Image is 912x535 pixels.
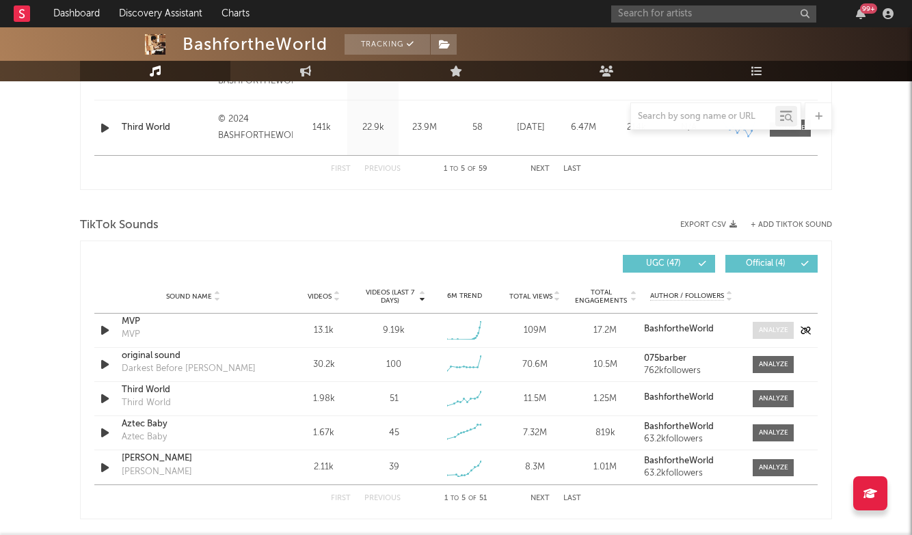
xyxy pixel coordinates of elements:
[386,358,401,372] div: 100
[574,288,629,305] span: Total Engagements
[364,165,401,173] button: Previous
[468,495,477,502] span: of
[734,260,797,268] span: Official ( 4 )
[650,292,724,301] span: Author / Followers
[122,430,167,444] div: Aztec Baby
[680,221,737,229] button: Export CSV
[122,362,256,376] div: Darkest Before [PERSON_NAME]
[623,255,715,273] button: UGC(47)
[428,491,503,507] div: 1 5 51
[574,358,637,372] div: 10.5M
[183,34,327,55] div: BashfortheWorld
[292,358,356,372] div: 30.2k
[531,165,550,173] button: Next
[122,383,265,397] a: Third World
[632,260,695,268] span: UGC ( 47 )
[563,165,581,173] button: Last
[574,392,637,406] div: 1.25M
[122,328,140,342] div: MVP
[574,426,637,440] div: 819k
[389,426,399,440] div: 45
[166,292,212,301] span: Sound Name
[503,358,567,372] div: 70.6M
[644,393,714,402] strong: BashfortheWorld
[389,461,399,474] div: 39
[292,426,356,440] div: 1.67k
[503,461,567,474] div: 8.3M
[860,3,877,14] div: 99 +
[644,422,739,432] a: BashfortheWorld
[364,495,401,502] button: Previous
[725,255,818,273] button: Official(4)
[644,366,739,376] div: 762k followers
[631,111,775,122] input: Search by song name or URL
[122,417,265,431] a: Aztec Baby
[644,325,714,333] strong: BashfortheWorld
[611,5,816,23] input: Search for artists
[509,292,552,301] span: Total Views
[644,456,714,465] strong: BashfortheWorld
[644,456,739,466] a: BashfortheWorld
[644,435,739,444] div: 63.2k followers
[644,422,714,431] strong: BashfortheWorld
[856,8,866,19] button: 99+
[362,288,418,305] span: Videos (last 7 days)
[292,392,356,406] div: 1.98k
[80,217,159,234] span: TikTok Sounds
[451,495,459,502] span: to
[122,315,265,329] a: MVP
[503,392,567,406] div: 11.5M
[122,452,265,465] a: [PERSON_NAME]
[468,166,476,172] span: of
[331,165,351,173] button: First
[751,221,832,229] button: + Add TikTok Sound
[122,465,192,479] div: [PERSON_NAME]
[383,324,405,338] div: 9.19k
[503,426,567,440] div: 7.32M
[644,354,686,363] strong: 075barber
[292,461,356,474] div: 2.11k
[292,324,356,338] div: 13.1k
[531,495,550,502] button: Next
[450,166,458,172] span: to
[503,324,567,338] div: 109M
[574,324,637,338] div: 17.2M
[122,396,171,410] div: Third World
[390,392,399,406] div: 51
[563,495,581,502] button: Last
[433,291,496,301] div: 6M Trend
[428,161,503,178] div: 1 5 59
[644,354,739,363] a: 075barber
[308,292,332,301] span: Videos
[644,469,739,478] div: 63.2k followers
[644,325,739,334] a: BashfortheWorld
[574,461,637,474] div: 1.01M
[345,34,430,55] button: Tracking
[644,393,739,402] a: BashfortheWorld
[737,221,832,229] button: + Add TikTok Sound
[122,349,265,363] a: original sound
[331,495,351,502] button: First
